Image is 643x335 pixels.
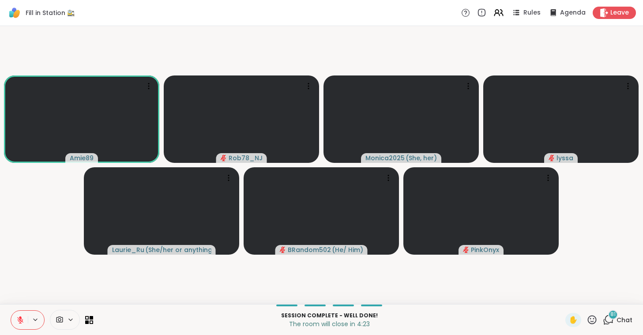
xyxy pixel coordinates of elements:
[365,154,405,162] span: Monica2025
[26,8,75,17] span: Fill in Station 🚉
[463,247,469,253] span: audio-muted
[610,311,616,318] span: 81
[229,154,263,162] span: Rob78_NJ
[557,154,573,162] span: lyssa
[7,5,22,20] img: ShareWell Logomark
[523,8,541,17] span: Rules
[145,245,211,254] span: ( She/her or anything else )
[560,8,586,17] span: Agenda
[471,245,499,254] span: PinkOnyx
[617,316,632,324] span: Chat
[610,8,629,17] span: Leave
[406,154,437,162] span: ( She, her )
[280,247,286,253] span: audio-muted
[221,155,227,161] span: audio-muted
[70,154,94,162] span: Amie89
[112,245,144,254] span: Laurie_Ru
[98,312,560,320] p: Session Complete - well done!
[569,315,578,325] span: ✋
[549,155,555,161] span: audio-muted
[98,320,560,328] p: The room will close in 4:23
[332,245,363,254] span: ( He/ Him )
[288,245,331,254] span: BRandom502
